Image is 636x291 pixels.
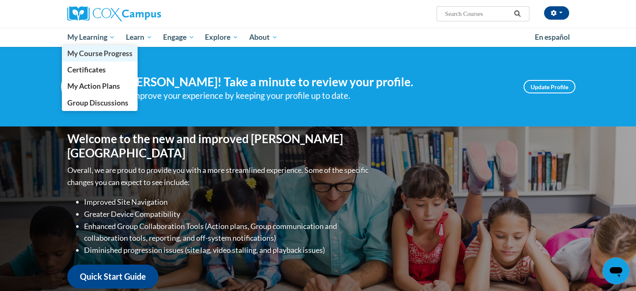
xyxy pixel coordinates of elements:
[120,28,158,47] a: Learn
[444,9,511,19] input: Search Courses
[67,164,370,188] p: Overall, we are proud to provide you with a more streamlined experience. Some of the specific cha...
[84,208,370,220] li: Greater Device Compatibility
[535,33,570,41] span: En español
[111,75,511,89] h4: Hi [PERSON_NAME]! Take a minute to review your profile.
[84,244,370,256] li: Diminished progression issues (site lag, video stalling, and playback issues)
[199,28,244,47] a: Explore
[84,196,370,208] li: Improved Site Navigation
[62,45,138,62] a: My Course Progress
[67,265,158,288] a: Quick Start Guide
[67,32,115,42] span: My Learning
[67,6,226,21] a: Cox Campus
[205,32,238,42] span: Explore
[67,65,105,74] span: Certificates
[158,28,200,47] a: Engage
[67,132,370,160] h1: Welcome to the new and improved [PERSON_NAME][GEOGRAPHIC_DATA]
[603,258,629,284] iframe: Button to launch messaging window
[67,6,161,21] img: Cox Campus
[84,220,370,245] li: Enhanced Group Collaboration Tools (Action plans, Group communication and collaboration tools, re...
[55,28,582,47] div: Main menu
[249,32,278,42] span: About
[61,68,99,106] img: Profile Image
[62,62,138,78] a: Certificates
[524,80,575,93] a: Update Profile
[111,89,511,103] div: Help improve your experience by keeping your profile up to date.
[163,32,194,42] span: Engage
[67,49,132,58] span: My Course Progress
[62,78,138,94] a: My Action Plans
[511,9,524,19] button: Search
[529,28,575,46] a: En español
[62,28,121,47] a: My Learning
[62,95,138,111] a: Group Discussions
[67,98,128,107] span: Group Discussions
[67,82,120,90] span: My Action Plans
[544,6,569,20] button: Account Settings
[244,28,283,47] a: About
[126,32,152,42] span: Learn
